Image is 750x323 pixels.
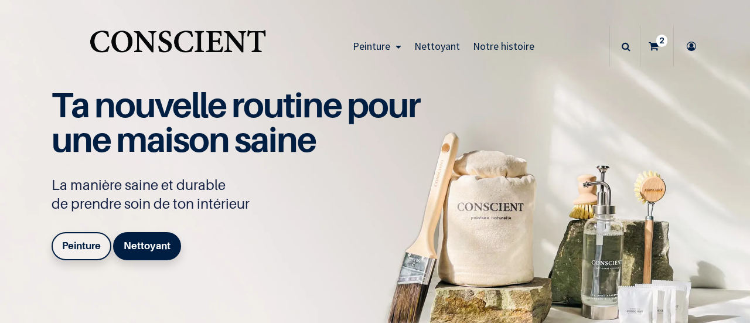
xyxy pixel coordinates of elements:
span: Notre histoire [473,39,534,53]
img: Conscient [87,23,268,70]
span: Peinture [353,39,390,53]
p: La manière saine et durable de prendre soin de ton intérieur [52,176,432,213]
a: Peinture [346,26,408,67]
a: Logo of Conscient [87,23,268,70]
a: Nettoyant [113,232,181,260]
span: Ta nouvelle routine pour une maison saine [52,84,420,160]
a: 2 [640,26,673,67]
a: Peinture [52,232,111,260]
b: Peinture [62,240,101,251]
sup: 2 [656,35,667,46]
b: Nettoyant [124,240,171,251]
span: Nettoyant [414,39,460,53]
